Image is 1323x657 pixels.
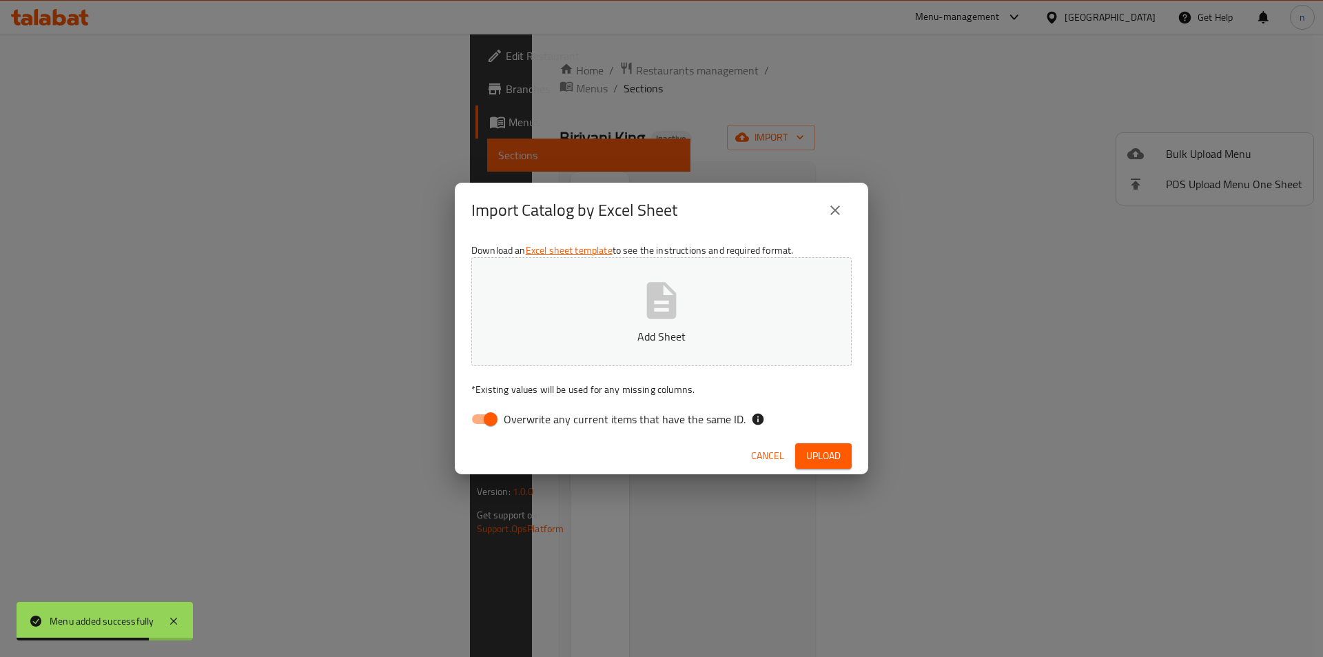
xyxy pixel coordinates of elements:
[526,241,613,259] a: Excel sheet template
[819,194,852,227] button: close
[751,447,784,465] span: Cancel
[471,257,852,366] button: Add Sheet
[795,443,852,469] button: Upload
[504,411,746,427] span: Overwrite any current items that have the same ID.
[455,238,868,438] div: Download an to see the instructions and required format.
[471,383,852,396] p: Existing values will be used for any missing columns.
[50,614,154,629] div: Menu added successfully
[806,447,841,465] span: Upload
[493,328,830,345] p: Add Sheet
[471,199,677,221] h2: Import Catalog by Excel Sheet
[746,443,790,469] button: Cancel
[751,412,765,426] svg: If the overwrite option isn't selected, then the items that match an existing ID will be ignored ...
